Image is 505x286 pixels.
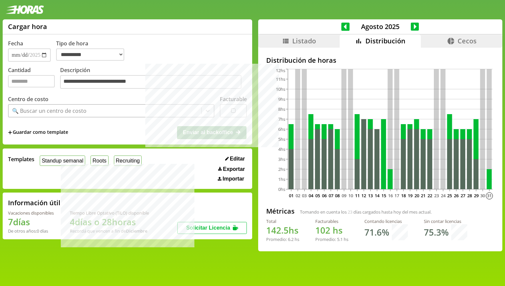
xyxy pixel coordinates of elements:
div: Contando licencias [364,218,408,224]
div: Total [266,218,299,224]
text: 15 [381,193,386,199]
text: 14 [375,193,380,199]
div: 🔍 Buscar un centro de costo [12,107,87,114]
div: Promedio: hs [266,236,299,242]
text: 09 [342,193,346,199]
span: Tomando en cuenta los días cargados hasta hoy del mes actual. [300,209,432,215]
div: Vacaciones disponibles [8,210,54,216]
tspan: 10hs [276,86,285,92]
label: Tipo de hora [56,40,130,62]
span: Solicitar Licencia [186,225,230,231]
text: 13 [368,193,373,199]
span: 23 [348,209,352,215]
span: Listado [292,36,316,45]
text: 21 [421,193,426,199]
span: Templates [8,156,34,163]
label: Facturable [220,95,247,103]
text: 29 [474,193,478,199]
text: 31 [487,193,492,199]
text: 28 [467,193,472,199]
text: 22 [428,193,432,199]
div: Tiempo Libre Optativo (TiLO) disponible [70,210,149,216]
text: 11 [355,193,360,199]
button: Solicitar Licencia [177,222,247,234]
button: Roots [91,156,108,166]
text: 30 [480,193,485,199]
tspan: 6hs [278,126,285,132]
span: 142.5 [266,224,289,236]
text: 08 [335,193,340,199]
h2: Información útil [8,198,60,207]
button: Standup semanal [40,156,85,166]
span: Exportar [223,166,245,172]
text: 10 [348,193,353,199]
span: Editar [230,156,245,162]
span: 6.2 [288,236,294,242]
tspan: 2hs [278,166,285,172]
div: Facturables [315,218,348,224]
span: + [8,129,12,136]
select: Tipo de hora [56,48,124,61]
tspan: 12hs [276,67,285,73]
tspan: 5hs [278,136,285,142]
div: Promedio: hs [315,236,348,242]
tspan: 0hs [278,186,285,192]
tspan: 8hs [278,106,285,112]
text: 02 [296,193,300,199]
span: 5.1 [337,236,343,242]
text: 07 [328,193,333,199]
h1: Cargar hora [8,22,47,31]
text: 24 [441,193,446,199]
h1: 71.6 % [364,226,389,238]
span: Distribución [365,36,405,45]
img: logotipo [5,5,44,14]
h1: 7 días [8,216,54,228]
h1: hs [315,224,348,236]
text: 16 [388,193,392,199]
span: Cecos [458,36,477,45]
span: Importar [222,176,244,182]
b: Diciembre [126,228,147,234]
div: Recordá que vencen a fin de [70,228,149,234]
tspan: 11hs [276,76,285,82]
text: 26 [454,193,459,199]
h1: 75.3 % [424,226,449,238]
tspan: 9hs [278,96,285,102]
button: Editar [223,156,247,162]
text: 19 [408,193,412,199]
tspan: 4hs [278,146,285,152]
h1: 4 días o 28 horas [70,216,149,228]
text: 27 [461,193,465,199]
tspan: 3hs [278,156,285,162]
textarea: Descripción [60,75,241,89]
span: Agosto 2025 [350,22,411,31]
div: Sin contar licencias [424,218,467,224]
div: De otros años: 0 días [8,228,54,234]
text: 23 [434,193,439,199]
label: Cantidad [8,66,60,91]
button: Recruiting [114,156,142,166]
tspan: 7hs [278,116,285,122]
text: 17 [394,193,399,199]
text: 25 [447,193,452,199]
text: 12 [361,193,366,199]
text: 04 [309,193,314,199]
h2: Métricas [266,207,295,216]
text: 03 [302,193,307,199]
h1: hs [266,224,299,236]
text: 20 [414,193,419,199]
label: Descripción [60,66,247,91]
text: 06 [322,193,327,199]
label: Fecha [8,40,23,47]
span: +Guardar como template [8,129,68,136]
text: 18 [401,193,406,199]
tspan: 1hs [278,176,285,182]
button: Exportar [216,166,247,173]
text: 05 [315,193,320,199]
input: Cantidad [8,75,55,87]
label: Centro de costo [8,95,48,103]
text: 01 [289,193,294,199]
span: 102 [315,224,330,236]
h2: Distribución de horas [266,56,494,65]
